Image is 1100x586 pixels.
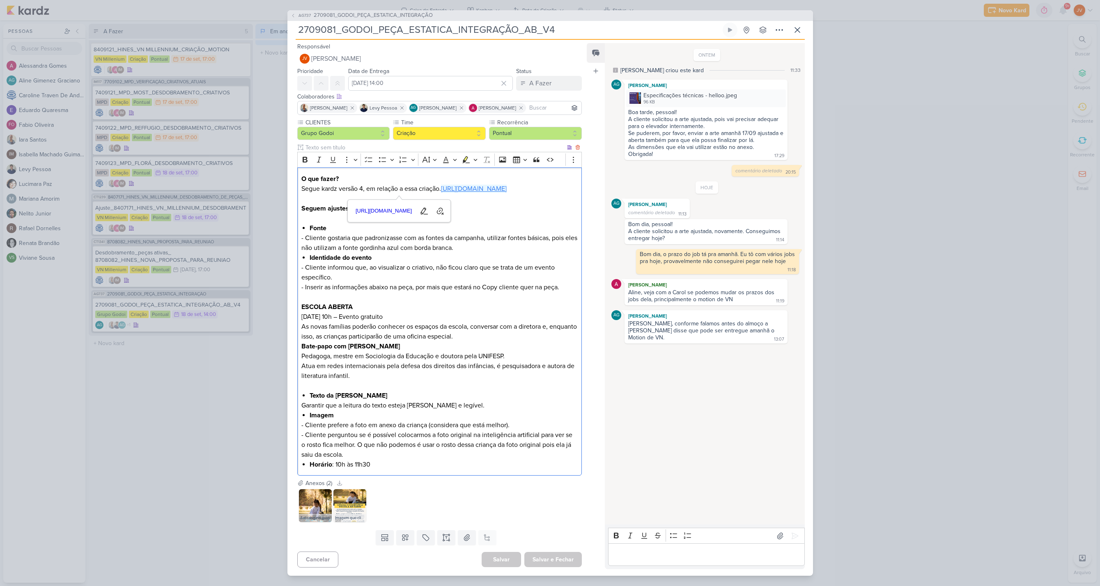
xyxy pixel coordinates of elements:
[310,460,577,469] li: : 10h às 11h30
[297,167,582,476] div: Editor editing area: main
[608,528,804,544] div: Editor toolbar
[301,351,577,361] p: Pedagoga, mestre em Sociologia da Educação e doutora pela UNIFESP.
[297,92,582,101] div: Colaboradores
[297,552,338,568] button: Cancelar
[611,279,621,289] img: Alessandra Gomes
[628,210,675,215] span: comentário deletado
[348,68,389,75] label: Data de Entrega
[611,199,621,208] div: Aline Gimenez Graciano
[626,281,785,289] div: [PERSON_NAME]
[301,233,577,253] p: - Cliente gostaria que padronizasse com as fontes da campanha, utilizar fontes básicas, pois eles...
[310,254,372,262] strong: Identidade do evento
[790,66,801,74] div: 11:33
[678,211,687,217] div: 11:13
[643,99,737,105] div: 96 KB
[620,66,704,75] div: [PERSON_NAME] criou este kard
[305,479,332,488] div: Anexos (2)
[643,91,737,100] div: Especificações técnicas - helloo.jpeg
[297,43,330,50] label: Responsável
[300,104,308,112] img: Iara Santos
[301,361,577,391] p: Atua em redes internacionais pela defesa dos direitos das infâncias, é pesquisadora e autora de l...
[301,174,577,194] p: Segue kardz versão 4, em relação a essa criação.
[628,289,776,303] div: Aline, veja com a Carol se podemos mudar os prazos dos jobs dela, principalmente o motion de VN
[774,336,784,343] div: 13:07
[301,430,577,460] p: - Cliente perguntou se é possível colocarmos a foto original na inteligência artificial para ver ...
[516,68,532,75] label: Status
[301,175,339,183] strong: O que fazer?
[299,489,332,522] img: JGUW3OMW9gCrg57W3miDbevEsbVP7oZHdSa6nRz4.jpg
[297,51,582,66] button: JV [PERSON_NAME]
[529,78,551,88] div: A Fazer
[353,205,415,217] a: [URL][DOMAIN_NAME]
[310,104,347,112] span: [PERSON_NAME]
[640,251,797,265] div: Bom dia, o prazo do job tá pra amanhã. Eu tô com vários jobs pra hoje, provavelmente não consegui...
[727,27,733,33] div: Ligar relógio
[628,109,783,116] div: Boa tarde, pessoal!
[626,89,785,107] div: Especificações técnicas - helloo.jpeg
[333,514,366,522] div: Imagem que cliente prefere.jpeg
[409,104,418,112] div: Aline Gimenez Graciano
[496,118,582,127] label: Recorrência
[441,185,507,193] a: [URL][DOMAIN_NAME]
[311,54,361,64] span: [PERSON_NAME]
[297,152,582,168] div: Editor toolbar
[360,104,368,112] img: Levy Pessoa
[348,76,513,91] input: Select a date
[305,118,390,127] label: CLIENTES
[297,127,390,140] button: Grupo Godoi
[776,237,784,243] div: 11:14
[626,312,785,320] div: [PERSON_NAME]
[613,313,620,318] p: AG
[626,81,785,89] div: [PERSON_NAME]
[479,104,516,112] span: [PERSON_NAME]
[333,489,366,522] img: WxjwBPIuVuqFlXPgQT4SgNLqXh4KImPynk9pAD2A.jpg
[304,143,566,152] input: Texto sem título
[411,106,416,110] p: AG
[296,23,721,37] input: Kard Sem Título
[626,200,688,208] div: [PERSON_NAME]
[299,514,332,522] div: Foto original.jpeg
[489,127,582,140] button: Pontual
[516,76,582,91] button: A Fazer
[788,267,796,273] div: 11:18
[301,312,577,322] p: [DATE] 10h – Evento gratuito
[301,263,577,282] p: - Cliente informou que, ao visualizar o criativo, não ficou claro que se trata de um evento espec...
[611,80,621,89] div: Aline Gimenez Graciano
[400,118,486,127] label: Time
[302,57,307,61] p: JV
[301,303,353,311] strong: ESCOLA ABERTA
[301,420,577,430] p: - Cliente prefere a foto em anexo da criança (considera que está melhor).
[301,401,577,410] p: Garantir que a leitura do texto esteja [PERSON_NAME] e legível.
[301,342,400,350] strong: Bate-papo com [PERSON_NAME]
[608,543,804,566] div: Editor editing area: main
[735,168,782,174] span: comentário deletado
[310,224,326,232] strong: Fonte
[310,460,332,469] strong: Horário
[393,127,486,140] button: Criação
[310,411,334,419] strong: Imagem
[629,92,641,104] img: vYK1Ct0y21KapAuIxR3B8VXbNj8bAj6TgXAtPAju.jpg
[528,103,580,113] input: Buscar
[370,104,397,112] span: Levy Pessoa
[469,104,477,112] img: Alessandra Gomes
[301,282,577,302] p: - Inserir as informações abaixo na peça, por mais que estará no Copy cliente quer na peça.
[774,153,784,159] div: 17:29
[776,298,784,304] div: 11:19
[300,54,310,64] div: Joney Viana
[785,169,796,176] div: 20:15
[613,201,620,206] p: AG
[628,221,783,228] div: Bom dia, pessoal!
[310,391,387,400] strong: Texto da [PERSON_NAME]
[353,206,415,216] span: [URL][DOMAIN_NAME]
[628,320,776,341] div: [PERSON_NAME], conforme falamos antes do almoço a [PERSON_NAME] disse que pode ser entregue amanh...
[301,322,577,341] p: As novas famílias poderão conhecer os espaços da escola, conversar com a diretora e, enquanto iss...
[297,68,323,75] label: Prioridade
[419,104,457,112] span: [PERSON_NAME]
[628,151,653,158] div: Obrigada!
[613,82,620,87] p: AG
[611,310,621,320] div: Aline Gimenez Graciano
[628,116,783,144] div: A cliente solicitou a arte ajustada, pois vai precisar adequar para o elevador internamente. Se p...
[628,144,783,151] div: As dimensões que ela vai utilizar estão no anexo.
[301,204,420,213] strong: Seguem ajustes solicitados pela cliente:
[628,228,782,242] div: A cliente solicitou a arte ajustada, novamente. Conseguimos entregar hoje?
